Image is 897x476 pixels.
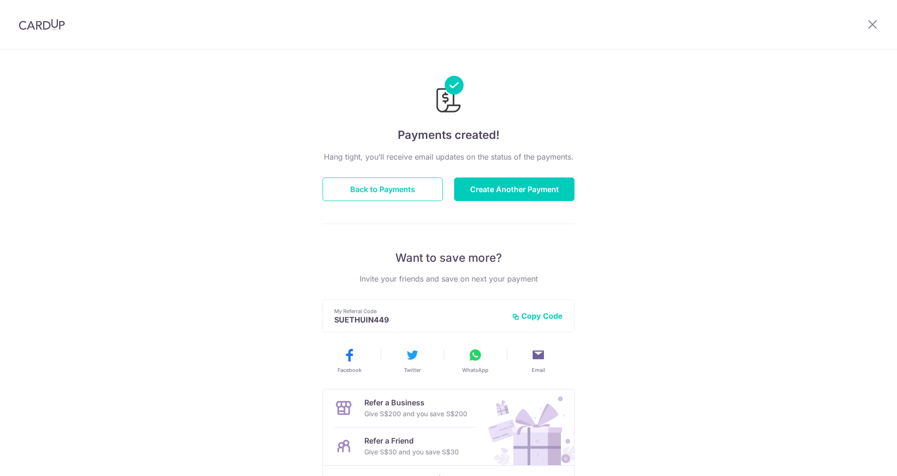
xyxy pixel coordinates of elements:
[323,250,574,266] p: Want to save more?
[323,273,574,284] p: Invite your friends and save on next your payment
[448,347,503,374] button: WhatsApp
[433,76,464,115] img: Payments
[364,408,467,420] p: Give S$200 and you save S$200
[338,366,362,374] span: Facebook
[19,19,65,30] img: CardUp
[364,397,467,408] p: Refer a Business
[511,347,566,374] button: Email
[323,151,574,162] p: Hang tight, you’ll receive email updates on the status of the payments.
[334,307,504,315] p: My Referral Code
[479,389,574,465] img: Refer
[385,347,440,374] button: Twitter
[322,347,377,374] button: Facebook
[512,311,563,321] button: Copy Code
[323,127,574,144] h4: Payments created!
[454,177,574,201] button: Create Another Payment
[364,446,459,458] p: Give S$30 and you save S$30
[532,366,545,374] span: Email
[334,315,504,324] p: SUETHUIN449
[323,177,443,201] button: Back to Payments
[404,366,421,374] span: Twitter
[364,435,459,446] p: Refer a Friend
[462,366,488,374] span: WhatsApp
